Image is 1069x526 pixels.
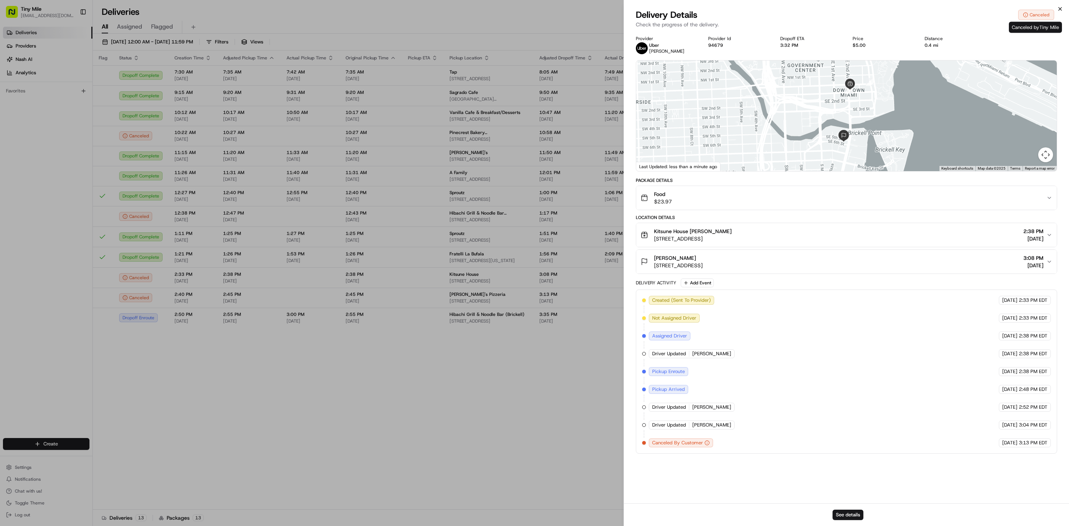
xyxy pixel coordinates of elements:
[1025,166,1055,170] a: Report a map error
[1002,315,1017,321] span: [DATE]
[708,36,769,42] div: Provider Id
[780,42,841,48] div: 3:32 PM
[652,297,711,304] span: Created (Sent To Provider)
[925,36,985,42] div: Distance
[1019,368,1047,375] span: 2:38 PM EDT
[925,42,985,48] div: 0.4 mi
[7,108,19,120] img: Regen Pajulas
[1002,368,1017,375] span: [DATE]
[1018,10,1054,20] button: Canceled
[56,115,58,121] span: •
[652,333,687,339] span: Assigned Driver
[681,278,714,287] button: Add Event
[7,71,21,85] img: 1736555255976-a54dd68f-1ca7-489b-9aae-adbdc363a1c4
[70,166,119,174] span: API Documentation
[1010,166,1020,170] a: Terms (opens in new tab)
[649,48,684,54] span: [PERSON_NAME]
[636,223,1057,247] button: Kitsune House [PERSON_NAME][STREET_ADDRESS]2:38 PM[DATE]
[636,36,696,42] div: Provider
[126,73,135,82] button: Start new chat
[16,71,29,85] img: 1732323095091-59ea418b-cfe3-43c8-9ae0-d0d06d6fd42c
[844,78,852,86] div: 6
[652,422,686,428] span: Driver Updated
[708,42,723,48] button: 94679
[1023,262,1043,269] span: [DATE]
[636,177,1057,183] div: Package Details
[636,280,676,286] div: Delivery Activity
[1002,297,1017,304] span: [DATE]
[1019,350,1047,357] span: 2:38 PM EDT
[1019,440,1047,446] span: 3:13 PM EDT
[692,350,731,357] span: [PERSON_NAME]
[636,250,1057,274] button: [PERSON_NAME][STREET_ADDRESS]3:08 PM[DATE]
[1019,297,1047,304] span: 2:33 PM EDT
[636,21,1057,28] p: Check the progress of the delivery.
[638,161,663,171] img: Google
[866,78,874,86] div: 9
[1002,350,1017,357] span: [DATE]
[100,135,102,141] span: •
[7,8,22,23] img: Nash
[654,254,696,262] span: [PERSON_NAME]
[1019,422,1047,428] span: 3:04 PM EDT
[654,228,732,235] span: Kitsune House [PERSON_NAME]
[636,215,1057,220] div: Location Details
[15,166,57,174] span: Knowledge Base
[33,79,102,85] div: We're available if you need us!
[1002,440,1017,446] span: [DATE]
[654,190,672,198] span: Food
[1002,333,1017,339] span: [DATE]
[636,186,1057,210] button: Food$23.97
[1023,228,1043,235] span: 2:38 PM
[652,404,686,411] span: Driver Updated
[978,166,1006,170] span: Map data ©2025
[652,386,685,393] span: Pickup Arrived
[1023,235,1043,242] span: [DATE]
[780,36,841,42] div: Dropoff ETA
[63,167,69,173] div: 💻
[636,42,648,54] img: uber-new-logo.jpeg
[1019,404,1047,411] span: 2:52 PM EDT
[1002,422,1017,428] span: [DATE]
[638,161,663,171] a: Open this area in Google Maps (opens a new window)
[1002,386,1017,393] span: [DATE]
[15,116,21,122] img: 1736555255976-a54dd68f-1ca7-489b-9aae-adbdc363a1c4
[115,95,135,104] button: See all
[652,315,696,321] span: Not Assigned Driver
[1038,147,1053,162] button: Map camera controls
[652,368,685,375] span: Pickup Enroute
[652,350,686,357] span: Driver Updated
[1019,315,1047,321] span: 2:33 PM EDT
[7,97,50,103] div: Past conversations
[652,440,703,446] span: Canceled By Customer
[23,135,98,141] span: [PERSON_NAME] [PERSON_NAME]
[52,184,90,190] a: Powered byPylon
[1019,333,1047,339] span: 2:38 PM EDT
[15,136,21,142] img: 1736555255976-a54dd68f-1ca7-489b-9aae-adbdc363a1c4
[60,115,75,121] span: [DATE]
[692,404,731,411] span: [PERSON_NAME]
[1002,404,1017,411] span: [DATE]
[1012,24,1059,30] span: Canceled by Tiny Mile
[19,48,122,56] input: Clear
[1004,59,1012,67] div: 7
[853,42,913,48] div: $5.00
[853,36,913,42] div: Price
[636,162,720,171] div: Last Updated: less than a minute ago
[23,115,54,121] span: Regen Pajulas
[7,128,19,140] img: Dianne Alexi Soriano
[7,30,135,42] p: Welcome 👋
[74,184,90,190] span: Pylon
[636,9,697,21] span: Delivery Details
[654,198,672,205] span: $23.97
[1023,254,1043,262] span: 3:08 PM
[104,135,119,141] span: [DATE]
[654,235,732,242] span: [STREET_ADDRESS]
[4,163,60,177] a: 📗Knowledge Base
[833,510,863,520] button: See details
[692,422,731,428] span: [PERSON_NAME]
[1019,386,1047,393] span: 2:48 PM EDT
[60,163,122,177] a: 💻API Documentation
[649,42,659,48] span: Uber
